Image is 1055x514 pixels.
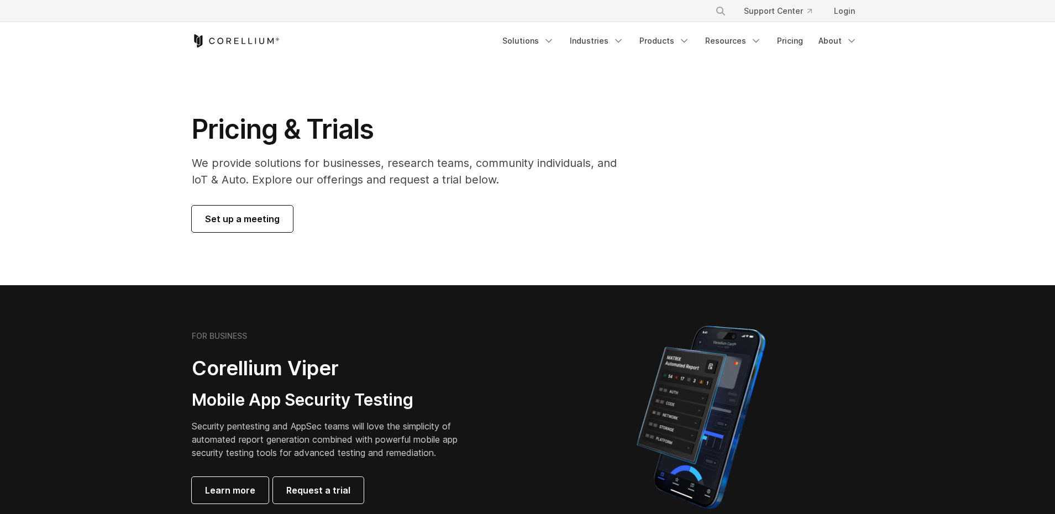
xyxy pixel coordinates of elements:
a: Request a trial [273,477,364,503]
a: Solutions [496,31,561,51]
a: Resources [699,31,768,51]
span: Request a trial [286,484,350,497]
a: Learn more [192,477,269,503]
a: Login [825,1,864,21]
button: Search [711,1,731,21]
div: Navigation Menu [496,31,864,51]
a: Products [633,31,696,51]
img: Corellium MATRIX automated report on iPhone showing app vulnerability test results across securit... [618,321,784,514]
p: We provide solutions for businesses, research teams, community individuals, and IoT & Auto. Explo... [192,155,632,188]
a: About [812,31,864,51]
h6: FOR BUSINESS [192,331,247,341]
a: Set up a meeting [192,206,293,232]
span: Set up a meeting [205,212,280,225]
a: Pricing [770,31,810,51]
h1: Pricing & Trials [192,113,632,146]
h2: Corellium Viper [192,356,475,381]
p: Security pentesting and AppSec teams will love the simplicity of automated report generation comb... [192,419,475,459]
a: Corellium Home [192,34,280,48]
a: Support Center [735,1,821,21]
h3: Mobile App Security Testing [192,390,475,411]
span: Learn more [205,484,255,497]
div: Navigation Menu [702,1,864,21]
a: Industries [563,31,631,51]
